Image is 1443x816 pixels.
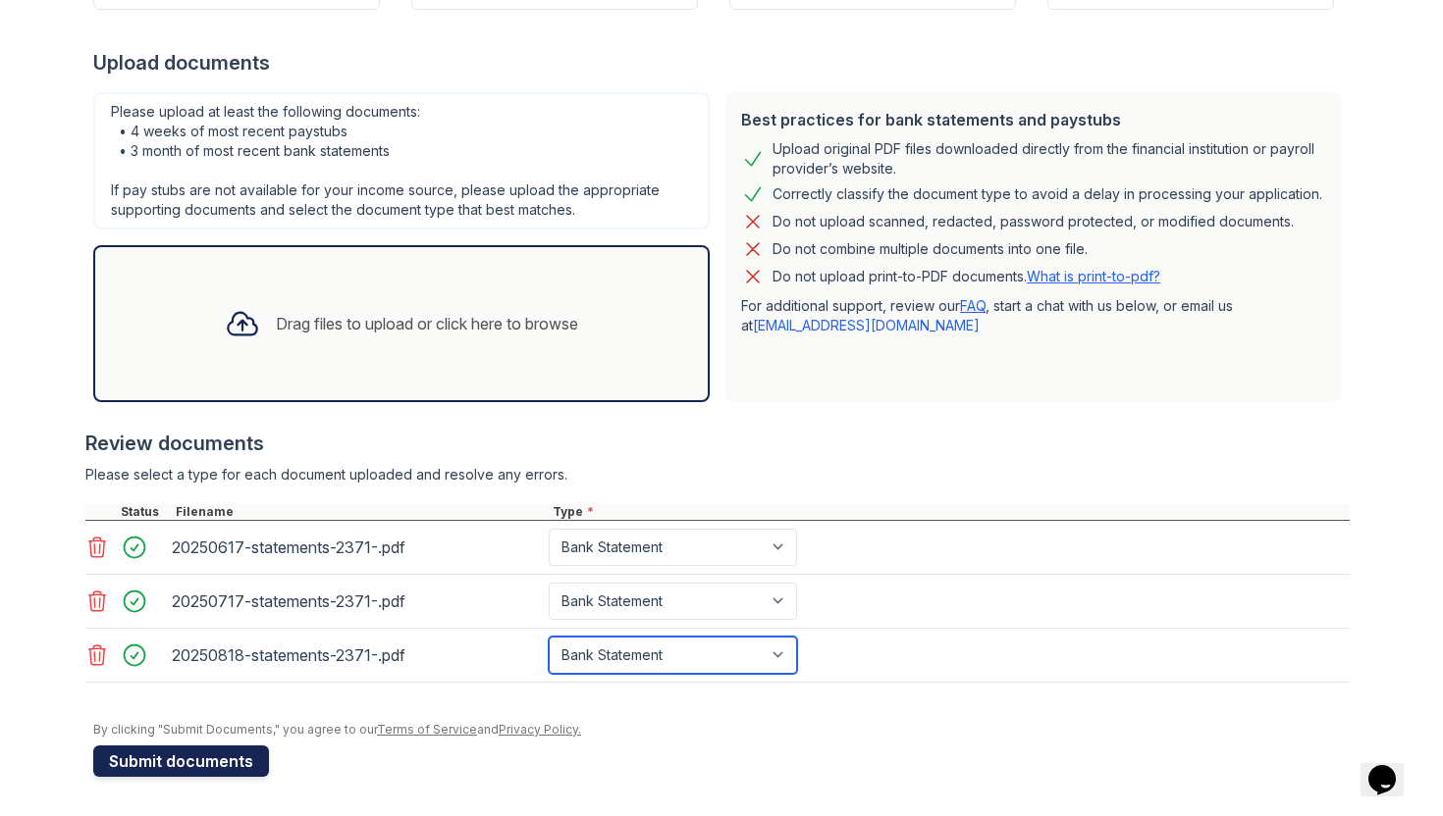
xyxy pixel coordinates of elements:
[377,722,477,737] a: Terms of Service
[93,92,710,229] div: Please upload at least the following documents: • 4 weeks of most recent paystubs • 3 month of mo...
[1027,268,1160,284] a: What is print-to-pdf?
[753,317,980,333] a: [EMAIL_ADDRESS][DOMAIN_NAME]
[773,139,1326,178] div: Upload original PDF files downloaded directly from the financial institution or payroll provider’...
[741,108,1326,131] div: Best practices for bank statements and paystubs
[773,237,1088,261] div: Do not combine multiple documents into one file.
[85,465,1350,484] div: Please select a type for each document uploaded and resolve any errors.
[960,297,986,314] a: FAQ
[773,210,1294,233] div: Do not upload scanned, redacted, password protected, or modified documents.
[549,504,1350,520] div: Type
[499,722,581,737] a: Privacy Policy.
[172,504,549,520] div: Filename
[741,296,1326,335] p: For additional support, review our , start a chat with us below, or email us at
[1361,738,1423,796] iframe: chat widget
[172,639,541,671] div: 20250818-statements-2371-.pdf
[172,532,541,563] div: 20250617-statements-2371-.pdf
[172,586,541,617] div: 20250717-statements-2371-.pdf
[93,49,1350,76] div: Upload documents
[276,312,578,335] div: Drag files to upload or click here to browse
[85,430,1350,457] div: Review documents
[773,267,1160,286] p: Do not upload print-to-PDF documents.
[93,745,269,777] button: Submit documents
[93,722,1350,738] div: By clicking "Submit Documents," you agree to our and
[773,182,1322,206] div: Correctly classify the document type to avoid a delay in processing your application.
[117,504,172,520] div: Status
